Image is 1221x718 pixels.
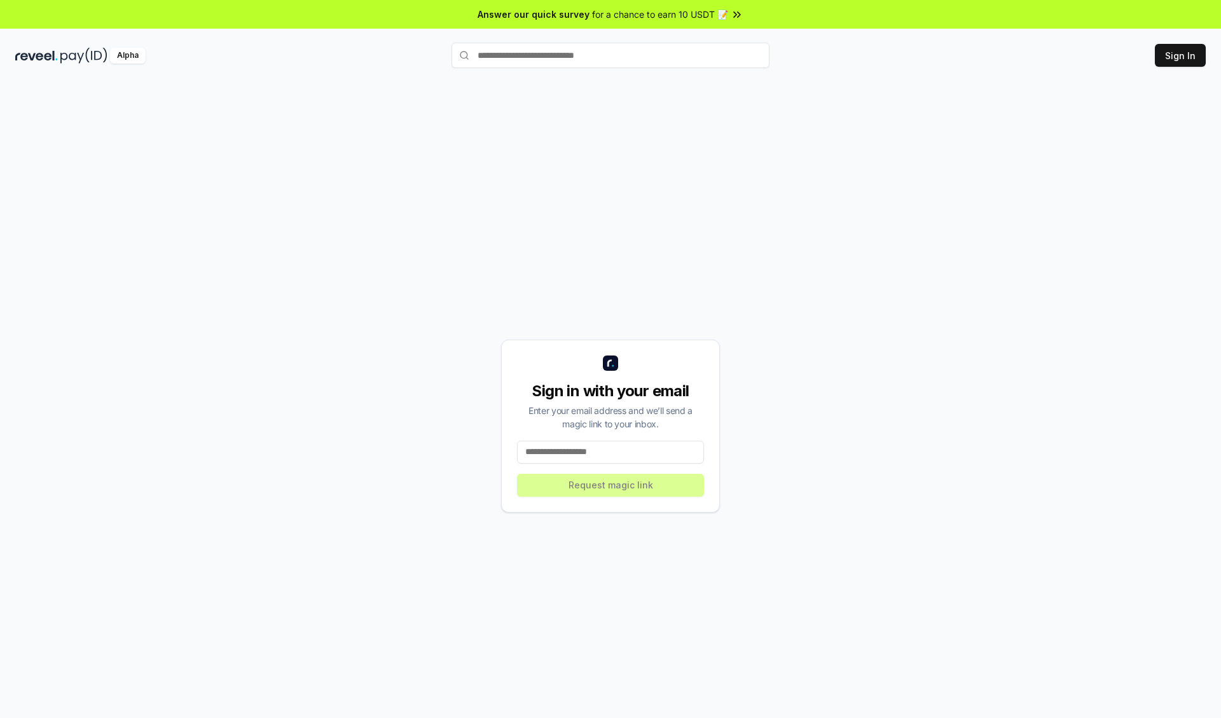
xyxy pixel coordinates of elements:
span: Answer our quick survey [478,8,590,21]
button: Sign In [1155,44,1206,67]
div: Enter your email address and we’ll send a magic link to your inbox. [517,404,704,431]
div: Alpha [110,48,146,64]
span: for a chance to earn 10 USDT 📝 [592,8,728,21]
img: logo_small [603,356,618,371]
img: pay_id [60,48,107,64]
img: reveel_dark [15,48,58,64]
div: Sign in with your email [517,381,704,401]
